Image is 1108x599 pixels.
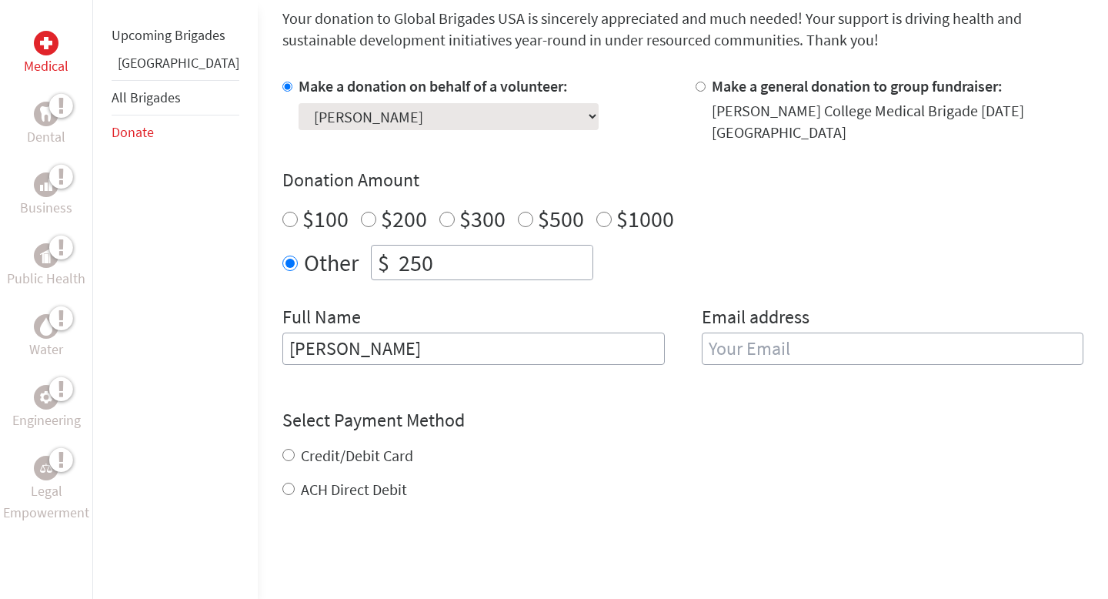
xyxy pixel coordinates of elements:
[304,245,359,280] label: Other
[34,31,58,55] div: Medical
[112,80,239,115] li: All Brigades
[702,333,1084,365] input: Your Email
[112,52,239,80] li: Panama
[112,18,239,52] li: Upcoming Brigades
[381,204,427,233] label: $200
[40,463,52,473] img: Legal Empowerment
[20,172,72,219] a: BusinessBusiness
[7,243,85,289] a: Public HealthPublic Health
[20,197,72,219] p: Business
[616,204,674,233] label: $1000
[459,204,506,233] label: $300
[301,446,413,465] label: Credit/Debit Card
[3,456,89,524] a: Legal EmpowermentLegal Empowerment
[12,410,81,431] p: Engineering
[34,385,58,410] div: Engineering
[40,37,52,49] img: Medical
[24,55,68,77] p: Medical
[34,172,58,197] div: Business
[112,115,239,149] li: Donate
[27,126,65,148] p: Dental
[372,246,395,279] div: $
[282,408,1083,433] h4: Select Payment Method
[118,54,239,72] a: [GEOGRAPHIC_DATA]
[299,76,568,95] label: Make a donation on behalf of a volunteer:
[40,317,52,335] img: Water
[34,456,58,480] div: Legal Empowerment
[302,204,349,233] label: $100
[538,204,584,233] label: $500
[282,8,1083,51] p: Your donation to Global Brigades USA is sincerely appreciated and much needed! Your support is dr...
[34,102,58,126] div: Dental
[27,102,65,148] a: DentalDental
[24,31,68,77] a: MedicalMedical
[29,339,63,360] p: Water
[282,168,1083,192] h4: Donation Amount
[12,385,81,431] a: EngineeringEngineering
[712,76,1003,95] label: Make a general donation to group fundraiser:
[301,480,407,499] label: ACH Direct Debit
[112,89,181,106] a: All Brigades
[395,246,592,279] input: Enter Amount
[712,100,1084,143] div: [PERSON_NAME] College Medical Brigade [DATE] [GEOGRAPHIC_DATA]
[3,480,89,524] p: Legal Empowerment
[40,179,52,191] img: Business
[702,305,809,333] label: Email address
[112,123,154,141] a: Donate
[282,333,665,365] input: Enter Full Name
[40,391,52,403] img: Engineering
[29,314,63,360] a: WaterWater
[112,26,225,44] a: Upcoming Brigades
[7,268,85,289] p: Public Health
[34,314,58,339] div: Water
[40,248,52,263] img: Public Health
[40,106,52,121] img: Dental
[34,243,58,268] div: Public Health
[282,531,516,591] iframe: reCAPTCHA
[282,305,361,333] label: Full Name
